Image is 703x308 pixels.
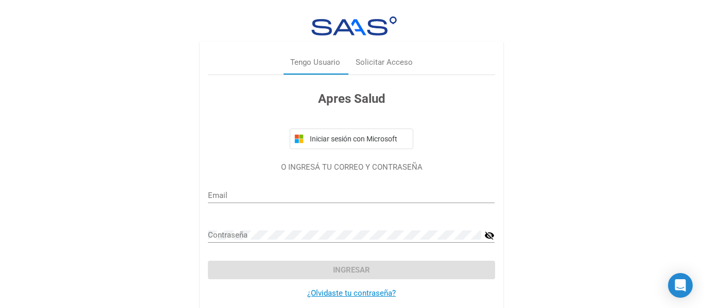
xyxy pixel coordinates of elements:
h3: Apres Salud [208,89,495,108]
button: Iniciar sesión con Microsoft [290,129,413,149]
div: Solicitar Acceso [356,57,413,68]
span: Iniciar sesión con Microsoft [308,135,409,143]
mat-icon: visibility_off [484,229,495,242]
div: Tengo Usuario [290,57,340,68]
button: Ingresar [208,261,495,279]
span: Ingresar [333,265,370,275]
div: Open Intercom Messenger [668,273,693,298]
a: ¿Olvidaste tu contraseña? [307,288,396,298]
p: O INGRESÁ TU CORREO Y CONTRASEÑA [208,161,495,173]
